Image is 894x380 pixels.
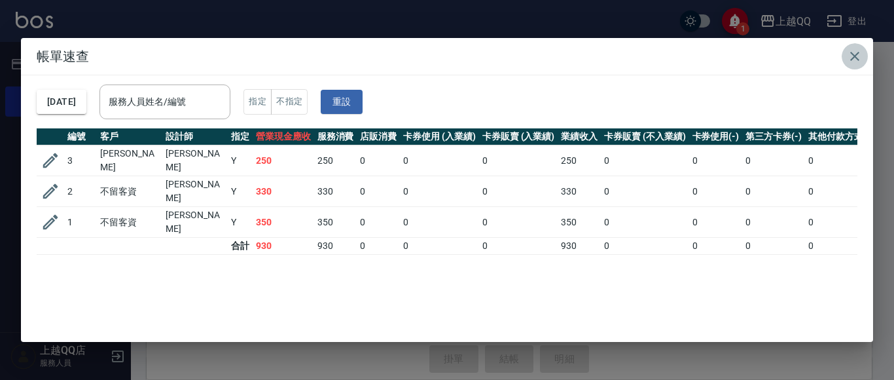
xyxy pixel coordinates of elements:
td: 350 [253,207,314,238]
td: 250 [558,145,601,176]
button: 不指定 [271,89,308,115]
td: 2 [64,176,97,207]
th: 服務消費 [314,128,357,145]
td: 0 [357,145,400,176]
th: 店販消費 [357,128,400,145]
th: 卡券販賣 (入業績) [479,128,558,145]
td: 0 [805,176,877,207]
button: [DATE] [37,90,86,114]
td: 0 [400,238,479,255]
td: 0 [479,207,558,238]
td: 0 [689,238,743,255]
h2: 帳單速查 [21,38,873,75]
td: 不留客資 [97,207,162,238]
td: 930 [558,238,601,255]
th: 設計師 [162,128,228,145]
td: Y [228,207,253,238]
td: 合計 [228,238,253,255]
td: 930 [253,238,314,255]
td: 250 [253,145,314,176]
td: 0 [742,145,805,176]
td: 0 [689,176,743,207]
th: 其他付款方式(-) [805,128,877,145]
td: 0 [689,145,743,176]
th: 指定 [228,128,253,145]
button: 重設 [321,90,363,114]
th: 卡券使用 (入業績) [400,128,479,145]
th: 卡券販賣 (不入業績) [601,128,688,145]
td: 0 [400,176,479,207]
th: 第三方卡券(-) [742,128,805,145]
td: 0 [400,207,479,238]
td: 930 [314,238,357,255]
td: 0 [357,176,400,207]
td: 0 [805,207,877,238]
td: 0 [601,145,688,176]
td: 0 [742,238,805,255]
td: 0 [601,176,688,207]
td: [PERSON_NAME] [97,145,162,176]
td: 330 [558,176,601,207]
td: 不留客資 [97,176,162,207]
td: 0 [400,145,479,176]
td: 0 [601,207,688,238]
td: 0 [479,176,558,207]
th: 編號 [64,128,97,145]
td: 350 [314,207,357,238]
td: [PERSON_NAME] [162,145,228,176]
button: 指定 [243,89,272,115]
td: 0 [601,238,688,255]
td: 0 [357,207,400,238]
th: 業績收入 [558,128,601,145]
td: Y [228,176,253,207]
th: 營業現金應收 [253,128,314,145]
td: 0 [479,238,558,255]
td: 250 [314,145,357,176]
td: Y [228,145,253,176]
td: 330 [253,176,314,207]
td: [PERSON_NAME] [162,207,228,238]
td: [PERSON_NAME] [162,176,228,207]
td: 0 [805,145,877,176]
td: 1 [64,207,97,238]
td: 0 [689,207,743,238]
th: 卡券使用(-) [689,128,743,145]
td: 330 [314,176,357,207]
td: 0 [742,207,805,238]
td: 0 [742,176,805,207]
th: 客戶 [97,128,162,145]
td: 3 [64,145,97,176]
td: 350 [558,207,601,238]
td: 0 [805,238,877,255]
td: 0 [479,145,558,176]
td: 0 [357,238,400,255]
